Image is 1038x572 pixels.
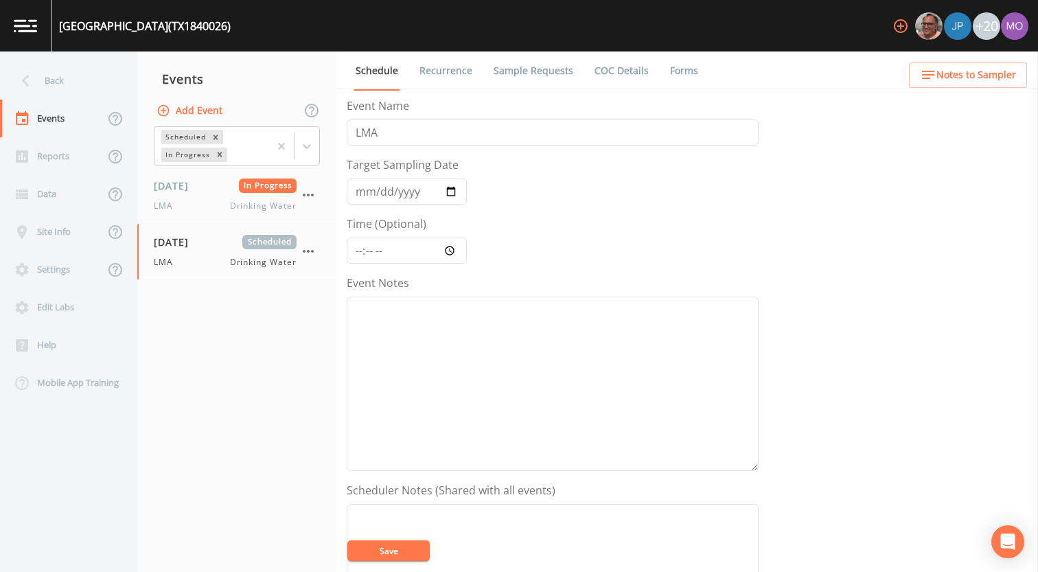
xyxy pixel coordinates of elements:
[492,52,575,90] a: Sample Requests
[668,52,700,90] a: Forms
[154,179,198,193] span: [DATE]
[943,12,972,40] div: Joshua gere Paul
[208,130,223,144] div: Remove Scheduled
[973,12,1000,40] div: +20
[417,52,474,90] a: Recurrence
[242,235,297,249] span: Scheduled
[347,275,409,291] label: Event Notes
[59,18,231,34] div: [GEOGRAPHIC_DATA] (TX1840026)
[347,98,409,114] label: Event Name
[914,12,943,40] div: Mike Franklin
[154,235,198,249] span: [DATE]
[239,179,297,193] span: In Progress
[230,200,297,212] span: Drinking Water
[915,12,943,40] img: e2d790fa78825a4bb76dcb6ab311d44c
[137,168,336,224] a: [DATE]In ProgressLMADrinking Water
[154,200,181,212] span: LMA
[137,62,336,96] div: Events
[14,19,37,32] img: logo
[936,67,1016,84] span: Notes to Sampler
[1001,12,1028,40] img: 4e251478aba98ce068fb7eae8f78b90c
[347,482,555,499] label: Scheduler Notes (Shared with all events)
[212,148,227,162] div: Remove In Progress
[230,256,297,268] span: Drinking Water
[347,157,459,173] label: Target Sampling Date
[991,525,1024,558] div: Open Intercom Messenger
[944,12,971,40] img: 41241ef155101aa6d92a04480b0d0000
[347,216,426,232] label: Time (Optional)
[161,130,208,144] div: Scheduled
[347,540,430,561] button: Save
[592,52,651,90] a: COC Details
[909,62,1027,88] button: Notes to Sampler
[161,148,212,162] div: In Progress
[154,256,181,268] span: LMA
[137,224,336,280] a: [DATE]ScheduledLMADrinking Water
[154,98,228,124] button: Add Event
[354,52,400,91] a: Schedule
